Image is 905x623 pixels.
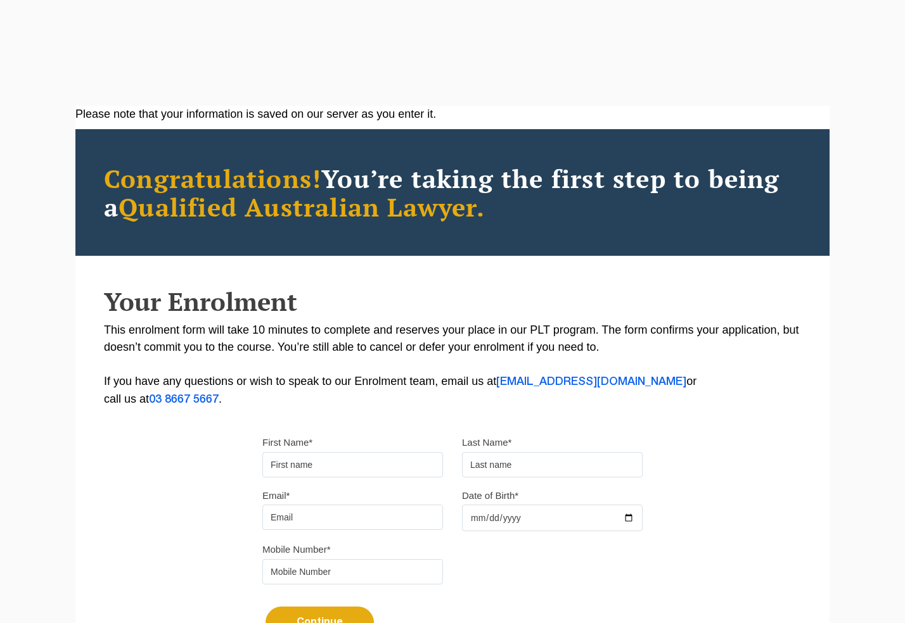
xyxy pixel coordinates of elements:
div: Please note that your information is saved on our server as you enter it. [75,106,830,123]
a: [EMAIL_ADDRESS][DOMAIN_NAME] [496,377,686,387]
h2: Your Enrolment [104,287,801,315]
input: Last name [462,452,643,477]
label: Email* [262,489,290,502]
label: Mobile Number* [262,543,331,556]
p: This enrolment form will take 10 minutes to complete and reserves your place in our PLT program. ... [104,322,801,408]
span: Qualified Australian Lawyer. [119,190,485,223]
input: Email [262,505,443,530]
span: Congratulations! [104,161,321,195]
label: Last Name* [462,436,511,449]
input: First name [262,452,443,477]
label: First Name* [262,436,312,449]
input: Mobile Number [262,559,443,584]
a: 03 8667 5667 [149,394,219,405]
label: Date of Birth* [462,489,518,502]
h2: You’re taking the first step to being a [104,164,801,221]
